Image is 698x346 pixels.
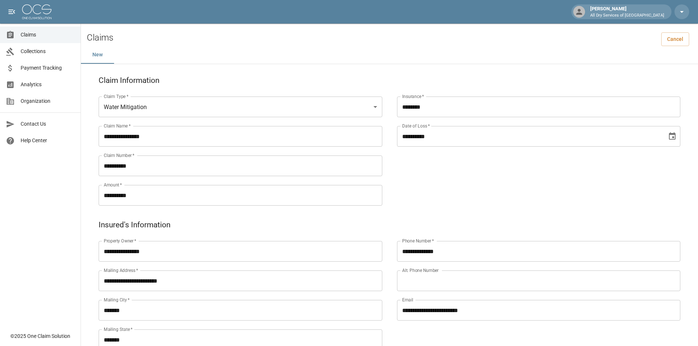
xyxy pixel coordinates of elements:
div: © 2025 One Claim Solution [10,332,70,340]
div: dynamic tabs [81,46,698,64]
label: Alt. Phone Number [402,267,439,273]
h2: Claims [87,32,113,43]
span: Payment Tracking [21,64,75,72]
button: open drawer [4,4,19,19]
span: Organization [21,97,75,105]
label: Email [402,297,413,303]
label: Date of Loss [402,123,430,129]
label: Mailing Address [104,267,138,273]
a: Cancel [661,32,689,46]
label: Mailing State [104,326,132,332]
button: New [81,46,114,64]
label: Property Owner [104,238,137,244]
span: Analytics [21,81,75,88]
label: Mailing City [104,297,130,303]
div: Water Mitigation [99,97,382,117]
span: Collections [21,48,75,55]
label: Claim Number [104,152,134,158]
button: Choose date, selected date is Jun 27, 2025 [665,129,680,144]
span: Claims [21,31,75,39]
span: Contact Us [21,120,75,128]
span: Help Center [21,137,75,144]
img: ocs-logo-white-transparent.png [22,4,52,19]
label: Phone Number [402,238,434,244]
label: Claim Type [104,93,128,99]
label: Amount [104,182,122,188]
label: Claim Name [104,123,131,129]
p: All Dry Services of [GEOGRAPHIC_DATA] [590,13,664,19]
div: [PERSON_NAME] [587,5,667,18]
label: Insurance [402,93,424,99]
